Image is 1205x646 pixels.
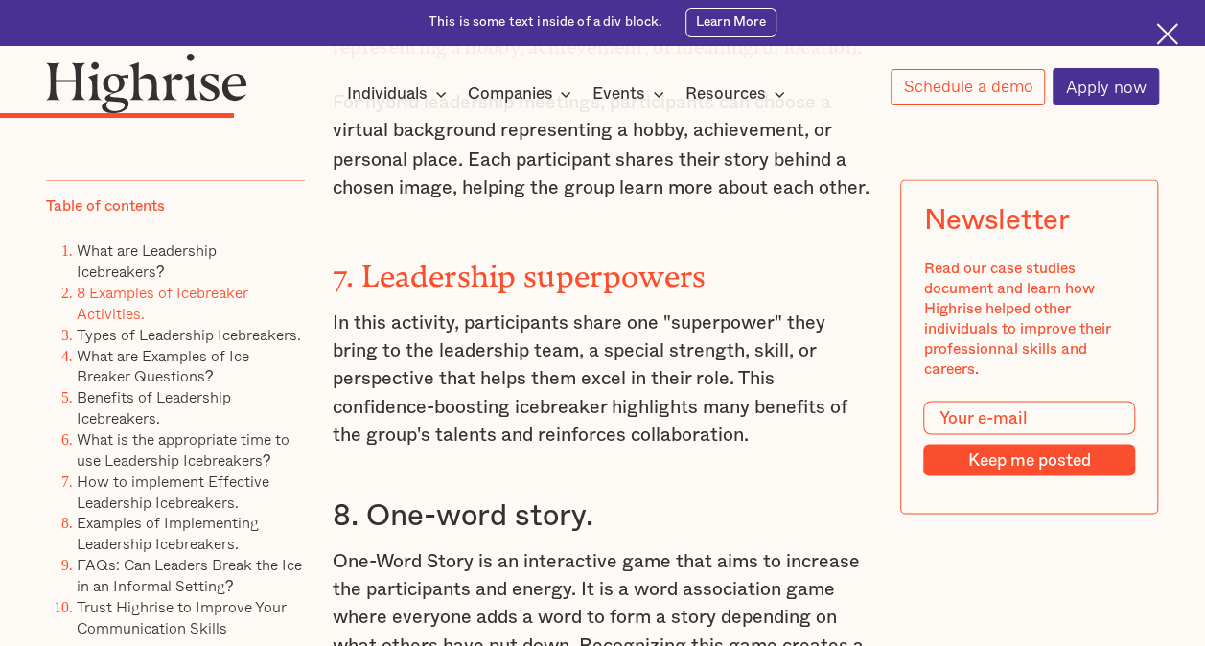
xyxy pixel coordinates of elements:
[77,595,287,639] a: Trust Highrise to Improve Your Communication Skills
[924,445,1135,476] input: Keep me posted
[77,323,301,346] a: Types of Leadership Icebreakers.
[77,239,217,283] a: What are Leadership Icebreakers?
[46,53,247,113] img: Highrise logo
[333,309,873,450] p: In this activity, participants share one "superpower" they bring to the leadership team, a specia...
[333,89,873,202] p: For hybrid leadership meetings, participants can choose a virtual background representing a hobby...
[685,82,791,105] div: Resources
[891,69,1046,105] a: Schedule a demo
[592,82,645,105] div: Events
[1156,23,1178,45] img: Cross icon
[347,82,452,105] div: Individuals
[333,258,707,277] strong: 7. Leadership superpowers
[46,196,165,217] div: Table of contents
[592,82,670,105] div: Events
[333,496,873,534] h3: 8. One-word story.
[77,553,302,597] a: FAQs: Can Leaders Break the Ice in an Informal Setting?
[924,402,1135,435] input: Your e-mail
[77,427,290,472] a: What is the appropriate time to use Leadership Icebreakers?
[1053,68,1159,105] a: Apply now
[924,402,1135,476] form: Modal Form
[77,470,269,514] a: How to implement Effective Leadership Icebreakers.
[77,385,231,429] a: Benefits of Leadership Icebreakers.
[467,82,577,105] div: Companies
[685,82,766,105] div: Resources
[924,259,1135,379] div: Read our case studies document and learn how Highrise helped other individuals to improve their p...
[77,343,249,387] a: What are Examples of Ice Breaker Questions?
[77,511,259,555] a: Examples of Implementing Leadership Icebreakers.
[467,82,552,105] div: Companies
[347,82,428,105] div: Individuals
[924,204,1070,237] div: Newsletter
[685,8,776,36] a: Learn More
[429,13,663,32] div: This is some text inside of a div block.
[77,281,248,325] a: 8 Examples of Icebreaker Activities.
